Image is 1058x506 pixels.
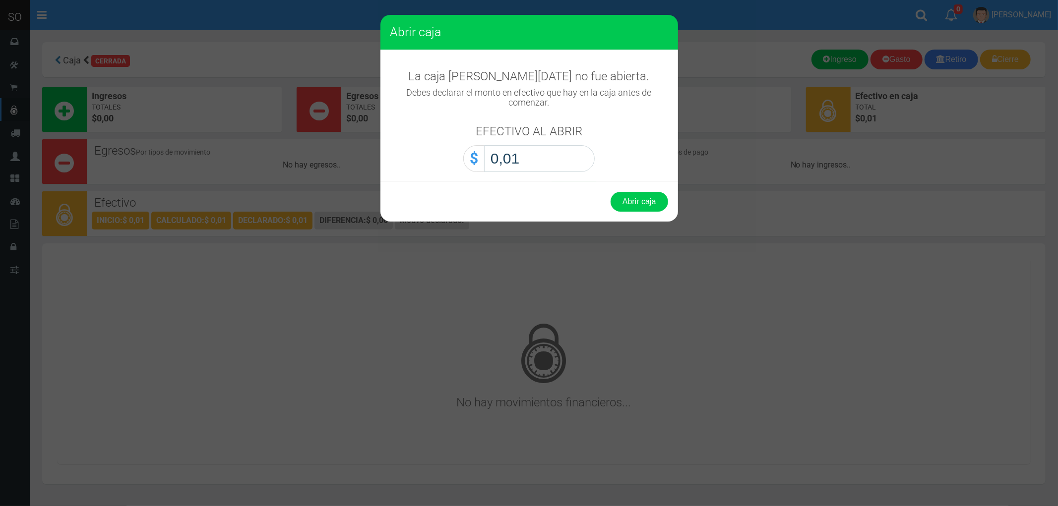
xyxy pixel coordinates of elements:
button: Abrir caja [611,192,668,212]
strong: $ [470,150,478,167]
h3: EFECTIVO AL ABRIR [476,125,582,138]
h3: La caja [PERSON_NAME][DATE] no fue abierta. [390,70,668,83]
h3: Abrir caja [390,25,668,40]
h4: Debes declarar el monto en efectivo que hay en la caja antes de comenzar. [390,88,668,108]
